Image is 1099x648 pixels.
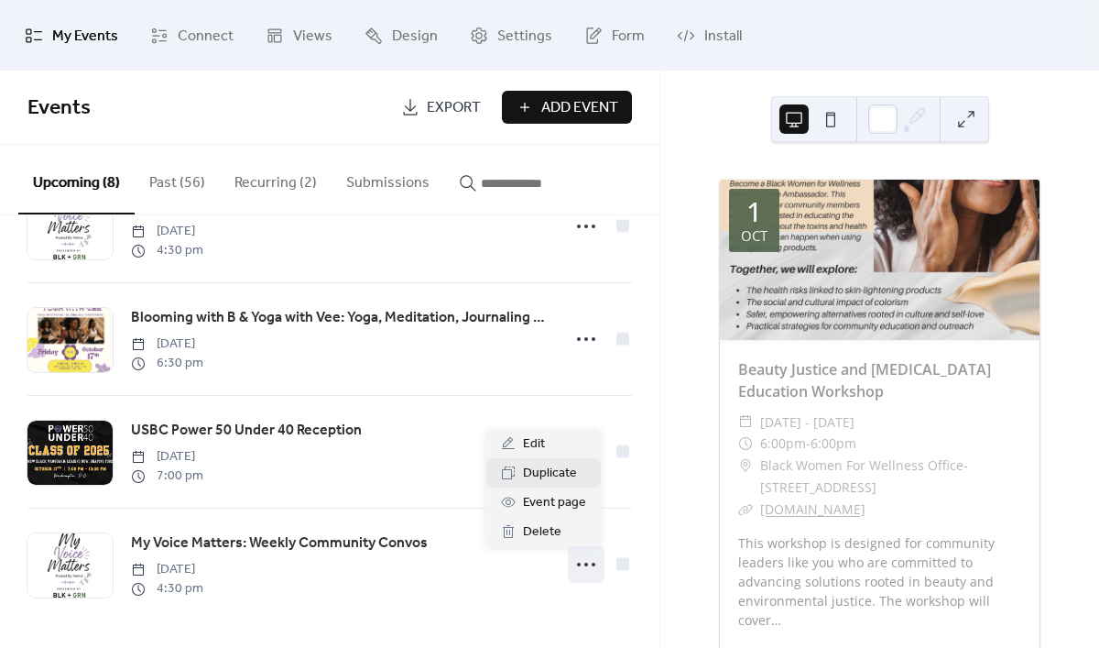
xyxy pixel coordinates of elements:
div: 1 [746,198,762,225]
a: Design [351,7,452,63]
span: 4:30 pm [131,241,203,260]
button: Past (56) [135,145,220,213]
span: Install [704,22,742,50]
span: 6:00pm [760,433,806,455]
div: ​ [738,433,753,455]
span: 4:30 pm [131,579,203,599]
span: - [806,433,811,455]
span: Duplicate [523,463,577,485]
button: Add Event [502,91,632,124]
a: Form [571,7,658,63]
a: Install [663,7,756,63]
span: 7:00 pm [131,467,203,486]
span: Design [392,22,438,50]
div: ​ [738,455,753,477]
button: Upcoming (8) [18,145,135,214]
a: My Voice Matters: Weekly Community Convos [131,532,428,555]
button: Submissions [332,145,444,213]
span: [DATE] [131,560,203,579]
span: Connect [178,22,234,50]
a: My Events [11,7,132,63]
span: My Events [52,22,118,50]
span: USBC Power 50 Under 40 Reception [131,420,362,442]
span: 6:30 pm [131,354,203,373]
button: Recurring (2) [220,145,332,213]
div: ​ [738,499,753,521]
span: Event page [523,492,586,514]
span: 6:00pm [811,433,856,455]
span: Form [612,22,645,50]
a: Connect [136,7,247,63]
a: USBC Power 50 Under 40 Reception [131,419,362,443]
span: Edit [523,434,545,456]
span: Black Women For Wellness Office- [STREET_ADDRESS] [760,455,1021,499]
div: Oct [741,229,767,243]
div: ​ [738,412,753,434]
a: Beauty Justice and [MEDICAL_DATA] Education Workshop [738,359,991,401]
span: Settings [497,22,552,50]
a: [DOMAIN_NAME] [760,500,865,518]
a: Blooming with B & Yoga with Vee: Yoga, Meditation, Journaling & Sisterhood [131,306,549,330]
span: [DATE] [131,222,203,241]
span: Export [427,97,481,119]
span: My Voice Matters: Weekly Community Convos [131,533,428,555]
a: Views [252,7,346,63]
a: Export [387,91,495,124]
span: Add Event [541,97,618,119]
span: [DATE] - [DATE] [760,412,854,434]
span: Blooming with B & Yoga with Vee: Yoga, Meditation, Journaling & Sisterhood [131,307,549,329]
span: Events [27,88,91,128]
span: [DATE] [131,447,203,467]
span: [DATE] [131,335,203,354]
a: Settings [456,7,566,63]
span: Delete [523,522,561,544]
span: Views [293,22,332,50]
